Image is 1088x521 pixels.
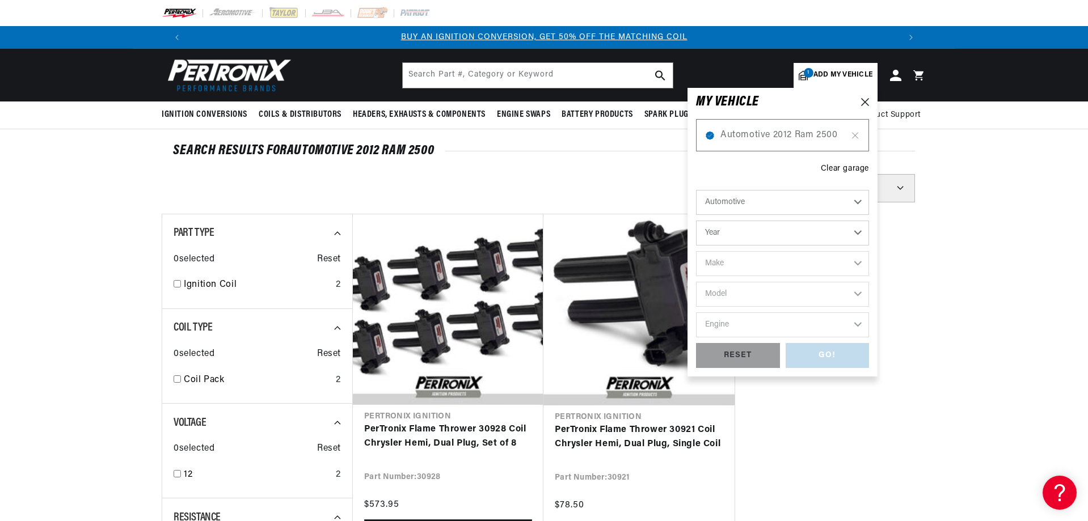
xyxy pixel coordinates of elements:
span: Spark Plug Wires [644,109,714,121]
div: RESET [696,343,780,368]
summary: Product Support [858,101,926,129]
span: Reset [317,252,341,267]
a: 12 [184,468,331,482]
span: Ignition Conversions [162,109,247,121]
span: Automotive 2012 Ram 2500 [720,128,845,143]
div: Announcement [188,31,900,44]
select: Engine [696,312,869,337]
span: Voltage [174,417,206,429]
select: Make [696,251,869,276]
summary: Headers, Exhausts & Components [347,101,491,128]
div: SEARCH RESULTS FOR Automotive 2012 Ram 2500 [173,145,915,156]
summary: Ignition Conversions [162,101,253,128]
a: 1Add my vehicle [794,63,878,88]
select: Model [696,282,869,307]
summary: Engine Swaps [491,101,556,128]
span: Reset [317,442,341,456]
span: 0 selected [174,442,214,456]
span: Reset [317,347,341,362]
h6: MY VEHICLE [696,96,759,108]
div: 1 of 3 [188,31,900,44]
span: Coil Type [174,322,212,333]
summary: Battery Products [556,101,639,128]
div: 2 [336,373,341,388]
input: Search Part #, Category or Keyword [403,63,673,88]
a: BUY AN IGNITION CONVERSION, GET 50% OFF THE MATCHING COIL [401,33,688,41]
span: Headers, Exhausts & Components [353,109,486,121]
span: 0 selected [174,347,214,362]
span: Battery Products [562,109,633,121]
span: Engine Swaps [497,109,550,121]
span: 0 selected [174,252,214,267]
summary: Coils & Distributors [253,101,347,128]
select: Ride Type [696,190,869,215]
button: Translation missing: en.sections.announcements.next_announcement [900,26,922,49]
a: Coil Pack [184,373,331,388]
span: Product Support [858,109,921,121]
span: Coils & Distributors [259,109,341,121]
img: Pertronix [162,56,292,95]
a: Ignition Coil [184,278,331,293]
a: PerTronix Flame Thrower 30928 Coil Chrysler Hemi, Dual Plug, Set of 8 [364,422,532,451]
slideshow-component: Translation missing: en.sections.announcements.announcement_bar [133,26,955,49]
summary: Spark Plug Wires [639,101,719,128]
select: Year [696,221,869,245]
span: Part Type [174,227,214,239]
div: 2 [336,468,341,482]
div: Clear garage [821,163,869,175]
div: 2 [336,278,341,293]
button: Translation missing: en.sections.announcements.previous_announcement [166,26,188,49]
a: PerTronix Flame Thrower 30921 Coil Chrysler Hemi, Dual Plug, Single Coil [555,423,723,452]
button: search button [648,63,673,88]
span: 1 [804,68,813,78]
span: Add my vehicle [813,70,872,81]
